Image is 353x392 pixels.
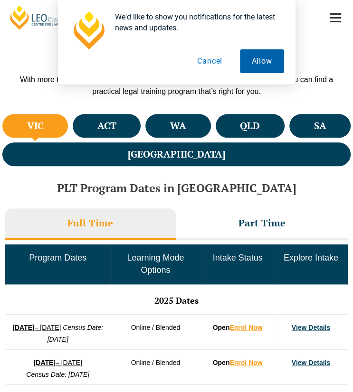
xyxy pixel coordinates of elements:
em: Census Date: [DATE] [48,324,103,343]
button: Cancel [185,49,234,73]
td: Online / Blended [110,314,201,349]
span: Explore Intake [284,253,338,262]
span: Learning Mode Options [127,253,184,275]
h4: VIC [27,120,44,132]
h4: SA [314,120,326,132]
strong: Open [213,324,263,331]
a: [DATE]– [DATE] [12,324,61,331]
strong: [DATE] [34,359,56,366]
span: Intake Status [213,253,263,262]
button: Allow [240,49,284,73]
h4: ACT [97,120,116,132]
img: notification icon [69,11,107,49]
strong: [DATE] [12,324,34,331]
span: 2025 Dates [154,295,199,306]
a: [DATE]– [DATE] [34,359,82,366]
h3: Part Time [239,217,286,229]
strong: Open [213,359,263,366]
h4: WA [170,120,186,132]
h4: QLD [240,120,260,132]
h3: Full Time [67,217,114,229]
div: We'd like to show you notifications for the latest news and updates. [107,11,284,33]
a: View Details [292,359,330,366]
a: Enrol Now [229,324,262,331]
h4: [GEOGRAPHIC_DATA] [128,148,225,160]
em: Census Date: [DATE] [26,371,89,378]
span: Program Dates [29,253,86,262]
a: View Details [292,324,330,331]
p: With more than 10 intakes throughout the year and a range of learning modes, you can find a pract... [10,74,343,97]
a: Enrol Now [229,359,262,366]
td: Online / Blended [110,349,201,384]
